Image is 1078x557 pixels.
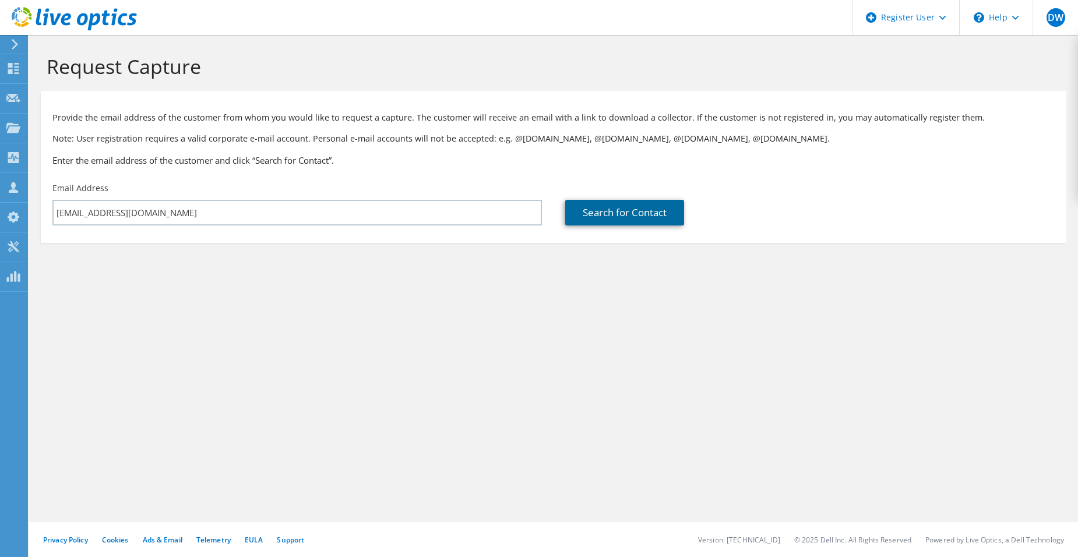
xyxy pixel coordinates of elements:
[143,535,182,545] a: Ads & Email
[52,154,1055,167] h3: Enter the email address of the customer and click “Search for Contact”.
[196,535,231,545] a: Telemetry
[974,12,984,23] svg: \n
[1047,8,1065,27] span: DW
[52,111,1055,124] p: Provide the email address of the customer from whom you would like to request a capture. The cust...
[794,535,911,545] li: © 2025 Dell Inc. All Rights Reserved
[52,132,1055,145] p: Note: User registration requires a valid corporate e-mail account. Personal e-mail accounts will ...
[43,535,88,545] a: Privacy Policy
[102,535,129,545] a: Cookies
[925,535,1064,545] li: Powered by Live Optics, a Dell Technology
[565,200,684,225] a: Search for Contact
[698,535,780,545] li: Version: [TECHNICAL_ID]
[47,54,1055,79] h1: Request Capture
[245,535,263,545] a: EULA
[52,182,108,194] label: Email Address
[277,535,304,545] a: Support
